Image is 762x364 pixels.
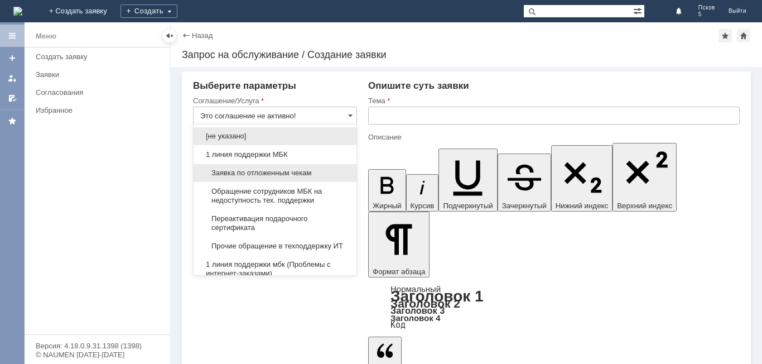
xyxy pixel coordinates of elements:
[31,84,167,101] a: Согласования
[411,202,435,210] span: Курсив
[438,149,497,212] button: Подчеркнутый
[31,48,167,65] a: Создать заявку
[390,297,460,310] a: Заголовок 2
[36,88,163,97] div: Согласования
[390,305,445,315] a: Заголовок 3
[373,267,425,276] span: Формат абзаца
[13,7,22,16] img: logo
[368,133,737,141] div: Описание
[200,132,350,141] span: [не указано]
[200,187,350,205] span: Обращение сотрудников МБК на недоступность тех. поддержки
[502,202,547,210] span: Зачеркнутый
[3,89,21,107] a: Мои согласования
[718,29,732,42] div: Добавить в избранное
[368,97,737,104] div: Тема
[3,69,21,87] a: Мои заявки
[193,80,296,91] span: Выберите параметры
[390,288,484,305] a: Заголовок 1
[13,7,22,16] a: Перейти на домашнюю страницу
[200,242,350,251] span: Прочие обращение в техподдержку ИТ
[390,284,441,294] a: Нормальный
[613,143,677,212] button: Верхний индекс
[406,174,439,212] button: Курсив
[200,150,350,159] span: 1 линия поддержки МБК
[390,313,440,323] a: Заголовок 4
[36,351,158,358] div: © NAUMEN [DATE]-[DATE]
[200,260,350,278] span: 1 линия поддержки мбк (Проблемы с интернет-заказами)
[617,202,672,210] span: Верхний индекс
[498,154,551,212] button: Зачеркнутый
[698,11,715,18] span: 5
[390,320,406,330] a: Код
[368,80,469,91] span: Опишите суть заявки
[200,214,350,232] span: Переактивация подарочного сертификата
[200,169,350,178] span: Заявка по отложенным чекам
[368,285,740,329] div: Формат абзаца
[36,30,56,43] div: Меню
[551,145,613,212] button: Нижний индекс
[31,66,167,83] a: Заявки
[36,342,158,349] div: Версия: 4.18.0.9.31.1398 (1398)
[36,106,151,114] div: Избранное
[36,70,163,79] div: Заявки
[36,52,163,61] div: Создать заявку
[3,49,21,67] a: Создать заявку
[443,202,493,210] span: Подчеркнутый
[737,29,750,42] div: Сделать домашней страницей
[368,212,430,277] button: Формат абзаца
[698,4,715,11] span: Псков
[192,31,213,40] a: Назад
[120,4,177,18] div: Создать
[193,97,355,104] div: Соглашение/Услуга
[163,29,176,42] div: Скрыть меню
[182,49,751,60] div: Запрос на обслуживание / Создание заявки
[633,5,644,16] span: Расширенный поиск
[556,202,609,210] span: Нижний индекс
[368,169,406,212] button: Жирный
[373,202,402,210] span: Жирный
